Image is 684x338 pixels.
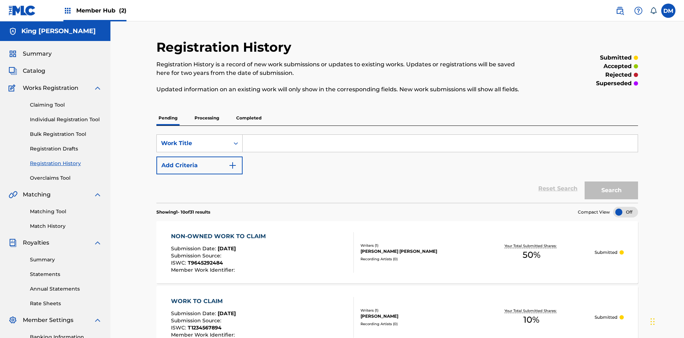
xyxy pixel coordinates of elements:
img: Catalog [9,67,17,75]
div: Recording Artists ( 0 ) [361,256,468,262]
img: expand [93,190,102,199]
div: Writers ( 1 ) [361,308,468,313]
p: submitted [600,53,632,62]
img: 9d2ae6d4665cec9f34b9.svg [228,161,237,170]
div: WORK TO CLAIM [171,297,237,306]
span: Royalties [23,239,49,247]
p: Your Total Submitted Shares: [504,243,558,249]
p: Showing 1 - 10 of 31 results [156,209,210,215]
a: Summary [30,256,102,263]
p: Registration History is a record of new work submissions or updates to existing works. Updates or... [156,60,527,77]
span: Submission Date : [171,245,218,252]
span: Matching [23,190,51,199]
a: Individual Registration Tool [30,116,102,123]
p: Completed [234,111,264,126]
a: Claiming Tool [30,101,102,109]
div: User Menu [661,4,675,18]
span: T1234567894 [188,324,222,331]
a: Registration Drafts [30,145,102,153]
span: Member Hub [76,6,126,15]
div: [PERSON_NAME] [PERSON_NAME] [361,248,468,255]
a: Match History [30,222,102,230]
img: MLC Logo [9,5,36,16]
a: Registration History [30,160,102,167]
span: (2) [119,7,126,14]
a: Rate Sheets [30,300,102,307]
div: Notifications [650,7,657,14]
a: Matching Tool [30,208,102,215]
div: [PERSON_NAME] [361,313,468,319]
img: Accounts [9,27,17,36]
img: Matching [9,190,17,199]
img: Summary [9,50,17,58]
span: ISWC : [171,260,188,266]
img: Member Settings [9,316,17,324]
div: Recording Artists ( 0 ) [361,321,468,327]
span: 50 % [523,249,540,261]
span: [DATE] [218,245,236,252]
a: NON-OWNED WORK TO CLAIMSubmission Date:[DATE]Submission Source:ISWC:T9645292484Member Work Identi... [156,221,638,283]
form: Search Form [156,134,638,203]
span: T9645292484 [188,260,223,266]
div: Work Title [161,139,225,148]
a: Public Search [613,4,627,18]
a: Statements [30,271,102,278]
img: expand [93,239,102,247]
span: Summary [23,50,52,58]
img: help [634,6,643,15]
p: Processing [192,111,221,126]
img: expand [93,84,102,92]
span: Catalog [23,67,45,75]
h5: King McTesterson [21,27,96,35]
img: Top Rightsholders [63,6,72,15]
p: Submitted [595,249,617,256]
span: [DATE] [218,310,236,317]
div: Drag [651,311,655,332]
p: accepted [603,62,632,71]
a: Annual Statements [30,285,102,293]
a: Overclaims Tool [30,174,102,182]
div: Help [631,4,646,18]
span: Works Registration [23,84,78,92]
img: expand [93,316,102,324]
img: Works Registration [9,84,18,92]
a: SummarySummary [9,50,52,58]
p: Pending [156,111,180,126]
p: Your Total Submitted Shares: [504,308,558,313]
span: Member Work Identifier : [171,332,237,338]
span: Submission Date : [171,310,218,317]
span: Compact View [578,209,610,215]
span: Member Settings [23,316,73,324]
h2: Registration History [156,39,295,55]
p: Updated information on an existing work will only show in the corresponding fields. New work subm... [156,85,527,94]
span: Submission Source : [171,317,223,324]
p: rejected [605,71,632,79]
iframe: Chat Widget [648,304,684,338]
p: superseded [596,79,632,88]
div: Writers ( 1 ) [361,243,468,248]
span: Submission Source : [171,252,223,259]
p: Submitted [595,314,617,321]
span: 10 % [523,313,539,326]
div: NON-OWNED WORK TO CLAIM [171,232,269,241]
img: Royalties [9,239,17,247]
span: Member Work Identifier : [171,267,237,273]
a: CatalogCatalog [9,67,45,75]
span: ISWC : [171,324,188,331]
a: Bulk Registration Tool [30,130,102,138]
img: search [616,6,624,15]
button: Add Criteria [156,157,243,174]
